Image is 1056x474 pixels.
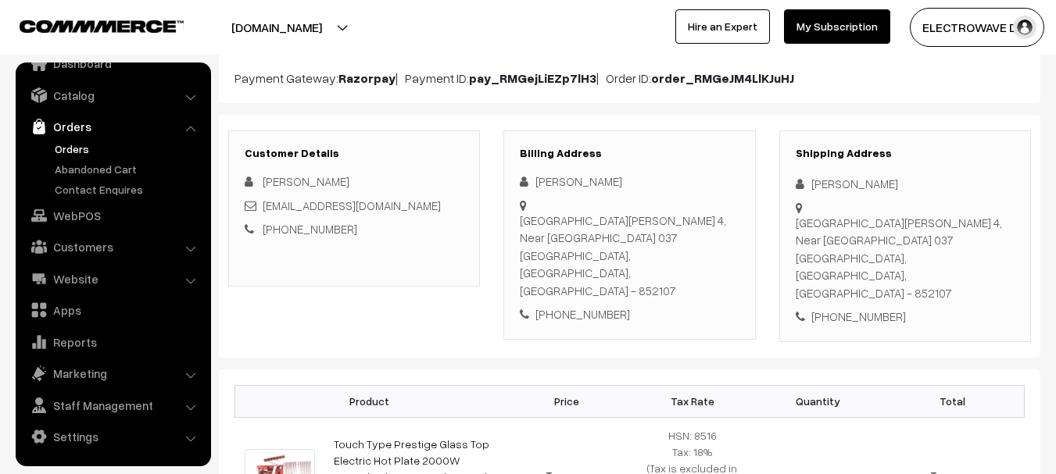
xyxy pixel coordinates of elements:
span: [PERSON_NAME] [263,174,349,188]
a: Reports [20,328,206,356]
h3: Shipping Address [796,147,1015,160]
img: user [1013,16,1036,39]
div: [GEOGRAPHIC_DATA][PERSON_NAME] 4, Near [GEOGRAPHIC_DATA] 037 [GEOGRAPHIC_DATA], [GEOGRAPHIC_DATA]... [520,212,739,300]
button: [DOMAIN_NAME] [177,8,377,47]
h3: Customer Details [245,147,464,160]
a: Apps [20,296,206,324]
th: Price [504,385,630,417]
a: Catalog [20,81,206,109]
a: Contact Enquires [51,181,206,198]
a: COMMMERCE [20,16,156,34]
a: [PHONE_NUMBER] [263,222,357,236]
a: Dashboard [20,49,206,77]
a: [EMAIL_ADDRESS][DOMAIN_NAME] [263,198,441,212]
a: My Subscription [784,9,890,44]
th: Tax Rate [629,385,755,417]
a: WebPOS [20,201,206,230]
div: [PERSON_NAME] [796,175,1015,193]
a: Customers [20,233,206,261]
a: Hire an Expert [675,9,770,44]
a: Orders [51,141,206,157]
a: Staff Management [20,391,206,419]
a: Marketing [20,359,206,387]
a: Website [20,265,206,293]
th: Total [881,385,1025,417]
b: Razorpay [338,70,396,86]
a: Abandoned Cart [51,161,206,177]
th: Product [235,385,504,417]
b: order_RMGeJM4LlKJuHJ [651,70,794,86]
div: [GEOGRAPHIC_DATA][PERSON_NAME] 4, Near [GEOGRAPHIC_DATA] 037 [GEOGRAPHIC_DATA], [GEOGRAPHIC_DATA]... [796,214,1015,302]
a: Settings [20,422,206,451]
a: Orders [20,112,206,141]
th: Quantity [755,385,881,417]
b: pay_RMGejLiEZp7lH3 [469,70,596,86]
div: [PHONE_NUMBER] [520,305,739,323]
div: [PHONE_NUMBER] [796,308,1015,326]
div: [PERSON_NAME] [520,173,739,191]
button: ELECTROWAVE DE… [910,8,1044,47]
h3: Billing Address [520,147,739,160]
p: Payment Gateway: | Payment ID: | Order ID: [234,69,1025,87]
img: COMMMERCE [20,20,184,32]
